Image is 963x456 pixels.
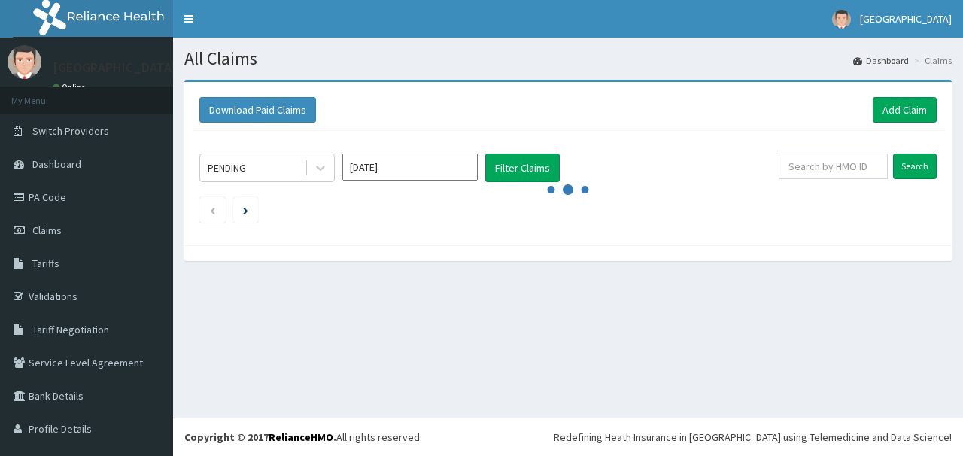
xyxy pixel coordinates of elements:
img: User Image [8,45,41,79]
h1: All Claims [184,49,952,68]
a: Previous page [209,203,216,217]
a: Dashboard [853,54,909,67]
p: [GEOGRAPHIC_DATA] [53,61,177,74]
input: Search by HMO ID [779,154,888,179]
a: Next page [243,203,248,217]
input: Search [893,154,937,179]
a: RelianceHMO [269,430,333,444]
button: Filter Claims [485,154,560,182]
span: [GEOGRAPHIC_DATA] [860,12,952,26]
div: Redefining Heath Insurance in [GEOGRAPHIC_DATA] using Telemedicine and Data Science! [554,430,952,445]
footer: All rights reserved. [173,418,963,456]
div: PENDING [208,160,246,175]
img: User Image [832,10,851,29]
li: Claims [910,54,952,67]
span: Switch Providers [32,124,109,138]
span: Dashboard [32,157,81,171]
svg: audio-loading [545,167,591,212]
span: Claims [32,223,62,237]
strong: Copyright © 2017 . [184,430,336,444]
button: Download Paid Claims [199,97,316,123]
input: Select Month and Year [342,154,478,181]
span: Tariffs [32,257,59,270]
span: Tariff Negotiation [32,323,109,336]
a: Add Claim [873,97,937,123]
a: Online [53,82,89,93]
